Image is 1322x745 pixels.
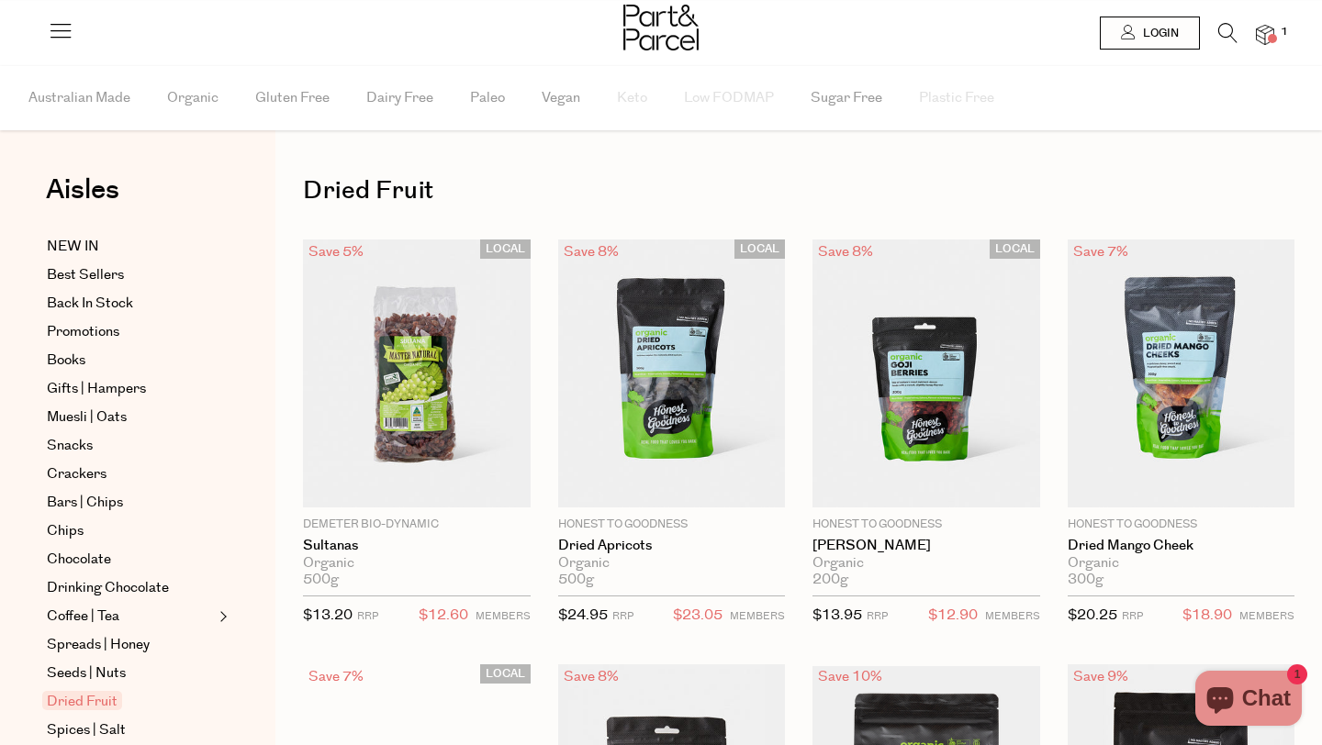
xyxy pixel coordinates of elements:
small: RRP [357,609,378,623]
span: Crackers [47,463,106,485]
a: Books [47,350,214,372]
div: Organic [303,555,531,572]
small: RRP [867,609,888,623]
span: Low FODMAP [684,66,774,130]
p: Demeter Bio-Dynamic [303,517,531,533]
small: MEMBERS [1239,609,1294,623]
span: 500g [303,572,339,588]
div: Save 8% [812,239,879,264]
div: Save 5% [303,239,369,264]
span: Aisles [46,170,119,210]
span: Chocolate [47,549,111,571]
div: Save 7% [303,664,369,689]
span: Login [1138,26,1179,41]
span: Bars | Chips [47,492,123,514]
a: Best Sellers [47,264,214,286]
a: Gifts | Hampers [47,378,214,400]
span: $12.60 [419,604,468,628]
a: Dried Mango Cheek [1068,538,1295,554]
a: Spreads | Honey [47,634,214,656]
span: LOCAL [480,239,531,259]
span: 500g [558,572,594,588]
span: LOCAL [734,239,785,259]
a: Muesli | Oats [47,406,214,428]
span: 300g [1068,572,1104,588]
span: Keto [617,66,647,130]
span: Plastic Free [919,66,994,130]
small: MEMBERS [476,609,531,623]
img: Sultanas [303,239,531,507]
div: Organic [558,555,786,572]
span: Gifts | Hampers [47,378,146,400]
a: Chips [47,520,214,542]
span: Spreads | Honey [47,634,150,656]
p: Honest to Goodness [558,517,786,533]
span: Australian Made [28,66,130,130]
p: Honest to Goodness [812,517,1040,533]
a: Seeds | Nuts [47,662,214,684]
a: Coffee | Tea [47,606,214,628]
span: Muesli | Oats [47,406,127,428]
span: Books [47,350,85,372]
div: Save 9% [1068,664,1134,689]
span: Spices | Salt [47,719,126,741]
a: Chocolate [47,549,214,571]
img: Part&Parcel [623,5,699,50]
span: $23.05 [673,604,723,628]
span: Vegan [542,66,580,130]
small: RRP [612,609,633,623]
span: LOCAL [480,664,531,684]
div: Organic [1068,555,1295,572]
a: Aisles [46,176,119,222]
small: RRP [1122,609,1143,623]
span: LOCAL [990,239,1040,259]
small: MEMBERS [730,609,785,623]
span: 200g [812,572,848,588]
small: MEMBERS [985,609,1040,623]
span: NEW IN [47,236,99,258]
span: Back In Stock [47,293,133,315]
a: NEW IN [47,236,214,258]
div: Save 8% [558,239,624,264]
span: Paleo [470,66,505,130]
p: Honest to Goodness [1068,517,1295,533]
a: Crackers [47,463,214,485]
a: Snacks [47,435,214,457]
span: Snacks [47,435,93,457]
span: Promotions [47,321,119,343]
span: $18.90 [1182,604,1232,628]
a: Dried Fruit [47,691,214,713]
a: Login [1100,17,1200,50]
a: Sultanas [303,538,531,554]
span: Dairy Free [366,66,433,130]
span: 1 [1276,24,1293,40]
inbox-online-store-chat: Shopify online store chat [1190,671,1307,730]
span: Drinking Chocolate [47,577,169,599]
a: Back In Stock [47,293,214,315]
img: Goji Berries [812,239,1040,507]
span: $24.95 [558,606,608,625]
a: Dried Apricots [558,538,786,554]
img: Dried Apricots [558,239,786,507]
span: Coffee | Tea [47,606,119,628]
span: Dried Fruit [42,691,122,710]
span: Organic [167,66,218,130]
span: $13.95 [812,606,862,625]
div: Organic [812,555,1040,572]
span: $12.90 [928,604,978,628]
span: Seeds | Nuts [47,662,126,684]
span: Gluten Free [255,66,330,130]
a: Drinking Chocolate [47,577,214,599]
span: Sugar Free [811,66,882,130]
a: 1 [1256,25,1274,44]
a: Spices | Salt [47,719,214,741]
div: Save 10% [812,664,888,689]
h1: Dried Fruit [303,170,1294,212]
span: $20.25 [1068,606,1117,625]
a: Bars | Chips [47,492,214,514]
span: Best Sellers [47,264,124,286]
img: Dried Mango Cheek [1068,239,1295,507]
button: Expand/Collapse Coffee | Tea [215,606,228,628]
span: $13.20 [303,606,353,625]
a: Promotions [47,321,214,343]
